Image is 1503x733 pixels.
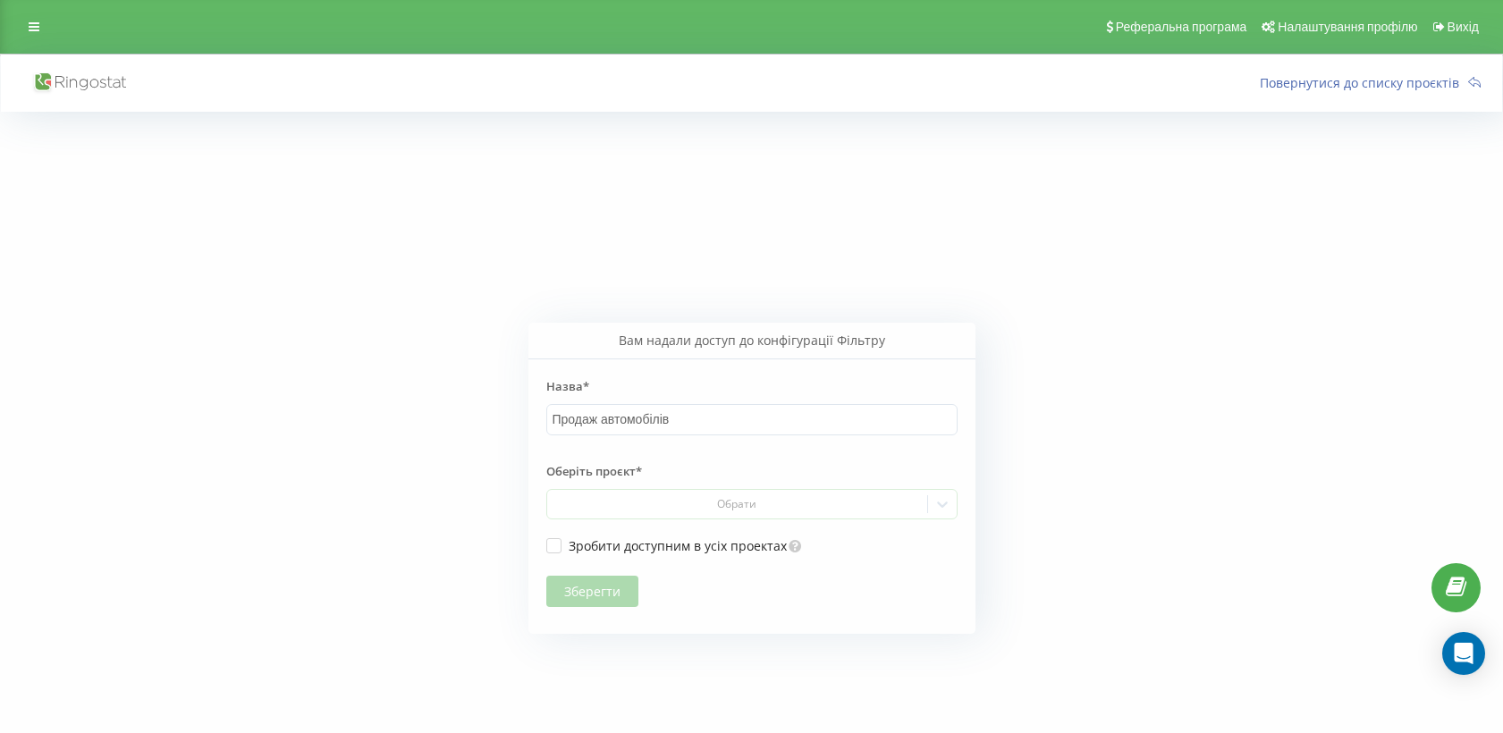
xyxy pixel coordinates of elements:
[528,323,975,359] div: Вам надали доступ до конфігурації Фільтру
[1448,20,1479,34] span: Вихід
[546,404,958,434] input: Введіть назву
[546,538,788,553] label: Зробити доступним в усіх проектах
[1116,20,1247,34] span: Реферальна програма
[546,453,958,489] label: Оберіть проєкт*
[546,368,958,404] label: Назва*
[787,537,802,550] i: Копію буде створено для вас у кожному проєкті, до Журналу дзвінків 2.0 якого ви маєте доступ
[553,497,920,511] div: Обрати
[1260,74,1468,91] span: Повернутися до списку проєктів
[1260,74,1490,91] a: Повернутися до списку проєктів
[1442,632,1485,675] div: Відкрийте Intercom Messenger
[1278,20,1417,34] span: Налаштування профілю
